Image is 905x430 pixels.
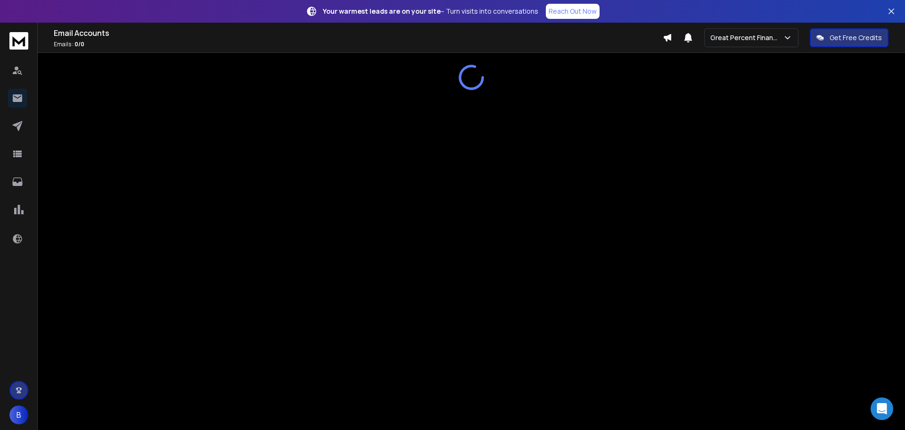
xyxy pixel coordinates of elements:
[323,7,441,16] strong: Your warmest leads are on your site
[871,397,893,420] div: Open Intercom Messenger
[710,33,783,42] p: Great Percent Finance
[9,405,28,424] button: B
[323,7,538,16] p: – Turn visits into conversations
[546,4,600,19] a: Reach Out Now
[54,27,663,39] h1: Email Accounts
[830,33,882,42] p: Get Free Credits
[74,40,84,48] span: 0 / 0
[810,28,889,47] button: Get Free Credits
[9,32,28,50] img: logo
[54,41,663,48] p: Emails :
[549,7,597,16] p: Reach Out Now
